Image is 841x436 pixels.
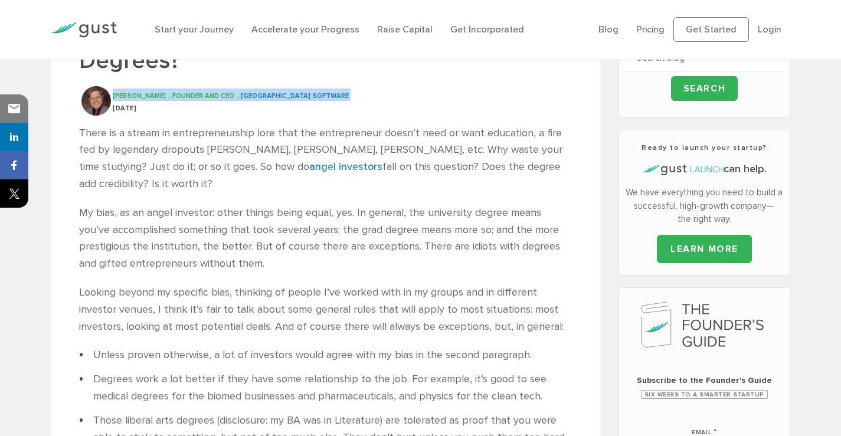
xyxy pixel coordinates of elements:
a: Login [758,24,781,35]
img: Gust Logo [51,22,117,38]
span: Subscribe to the Founder's Guide [625,375,784,386]
h4: can help. [625,162,784,177]
span: [PERSON_NAME] [113,92,166,100]
h3: Ready to launch your startup? [625,142,784,153]
span: , Founder and CEO [169,92,234,100]
a: Raise Capital [377,24,433,35]
a: Get Incorporated [450,24,524,35]
a: Blog [598,24,619,35]
input: Search [671,76,738,101]
a: Start your Journey [155,24,234,35]
p: Looking beyond my specific bias, thinking of people I’ve worked with in my groups and in differen... [79,284,572,335]
li: Unless proven otherwise, a lot of investors would agree with my bias in the second paragraph. [79,347,572,364]
img: Tim Berry [81,86,111,116]
span: Six Weeks to a Smarter Startup [641,390,768,399]
p: My bias, as an angel investor: other things being equal, yes. In general, the university degree m... [79,205,572,273]
span: , [GEOGRAPHIC_DATA] Software [237,92,349,100]
li: Degrees work a lot better if they have some relationship to the job. For example, it’s good to se... [79,371,572,405]
span: [DATE] [113,104,136,112]
a: angel investors [309,160,382,173]
a: Accelerate your Progress [251,24,359,35]
p: We have everything you need to build a successful, high-growth company—the right way. [625,186,784,226]
a: Pricing [636,24,665,35]
p: There is a stream in entrepreneurship lore that the entrepreneur doesn’t need or want education, ... [79,125,572,193]
a: Get Started [673,17,749,42]
a: LEARN MORE [657,235,752,263]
